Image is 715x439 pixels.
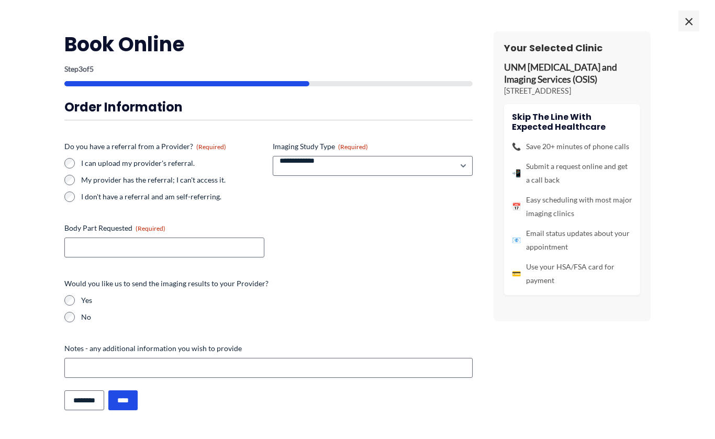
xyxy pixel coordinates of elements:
[512,166,521,180] span: 📲
[504,86,640,96] p: [STREET_ADDRESS]
[273,141,473,152] label: Imaging Study Type
[504,62,640,86] p: UNM [MEDICAL_DATA] and Imaging Services (OSIS)
[338,143,368,151] span: (Required)
[512,160,632,187] li: Submit a request online and get a call back
[512,140,632,153] li: Save 20+ minutes of phone calls
[81,312,473,322] label: No
[512,193,632,220] li: Easy scheduling with most major imaging clinics
[64,99,473,115] h3: Order Information
[512,227,632,254] li: Email status updates about your appointment
[81,192,264,202] label: I don't have a referral and am self-referring.
[81,175,264,185] label: My provider has the referral; I can't access it.
[64,141,226,152] legend: Do you have a referral from a Provider?
[196,143,226,151] span: (Required)
[678,10,699,31] span: ×
[512,233,521,247] span: 📧
[81,295,473,306] label: Yes
[512,140,521,153] span: 📞
[136,224,165,232] span: (Required)
[512,260,632,287] li: Use your HSA/FSA card for payment
[64,278,269,289] legend: Would you like us to send the imaging results to your Provider?
[512,112,632,132] h4: Skip the line with Expected Healthcare
[512,200,521,213] span: 📅
[81,158,264,168] label: I can upload my provider's referral.
[504,42,640,54] h3: Your Selected Clinic
[512,267,521,280] span: 💳
[64,31,473,57] h2: Book Online
[64,65,473,73] p: Step of
[64,223,264,233] label: Body Part Requested
[64,343,473,354] label: Notes - any additional information you wish to provide
[90,64,94,73] span: 5
[79,64,83,73] span: 3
